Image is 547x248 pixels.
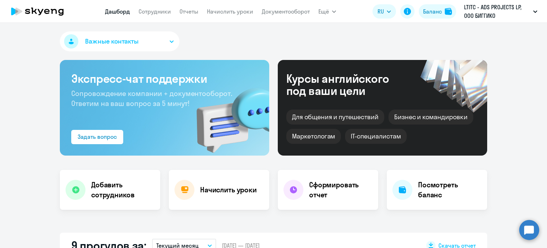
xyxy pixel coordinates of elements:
[262,8,310,15] a: Документооборот
[286,129,341,144] div: Маркетологам
[85,37,139,46] span: Важные контакты
[464,3,530,20] p: LTITC - ADS PROJECTS LP, ООО БИГГИКО
[286,72,408,97] div: Курсы английского под ваши цели
[286,110,384,125] div: Для общения и путешествий
[71,89,232,108] span: Сопровождение компании + документооборот. Ответим на ваш вопрос за 5 минут!
[377,7,384,16] span: RU
[139,8,171,15] a: Сотрудники
[200,185,257,195] h4: Начислить уроки
[423,7,442,16] div: Баланс
[389,110,473,125] div: Бизнес и командировки
[186,75,269,156] img: bg-img
[460,3,541,20] button: LTITC - ADS PROJECTS LP, ООО БИГГИКО
[309,180,373,200] h4: Сформировать отчет
[179,8,198,15] a: Отчеты
[373,4,396,19] button: RU
[105,8,130,15] a: Дашборд
[418,180,481,200] h4: Посмотреть баланс
[318,7,329,16] span: Ещё
[207,8,253,15] a: Начислить уроки
[60,31,179,51] button: Важные контакты
[445,8,452,15] img: balance
[71,130,123,144] button: Задать вопрос
[78,132,117,141] div: Задать вопрос
[419,4,456,19] button: Балансbalance
[71,71,258,86] h3: Экспресс-чат поддержки
[345,129,406,144] div: IT-специалистам
[318,4,336,19] button: Ещё
[91,180,155,200] h4: Добавить сотрудников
